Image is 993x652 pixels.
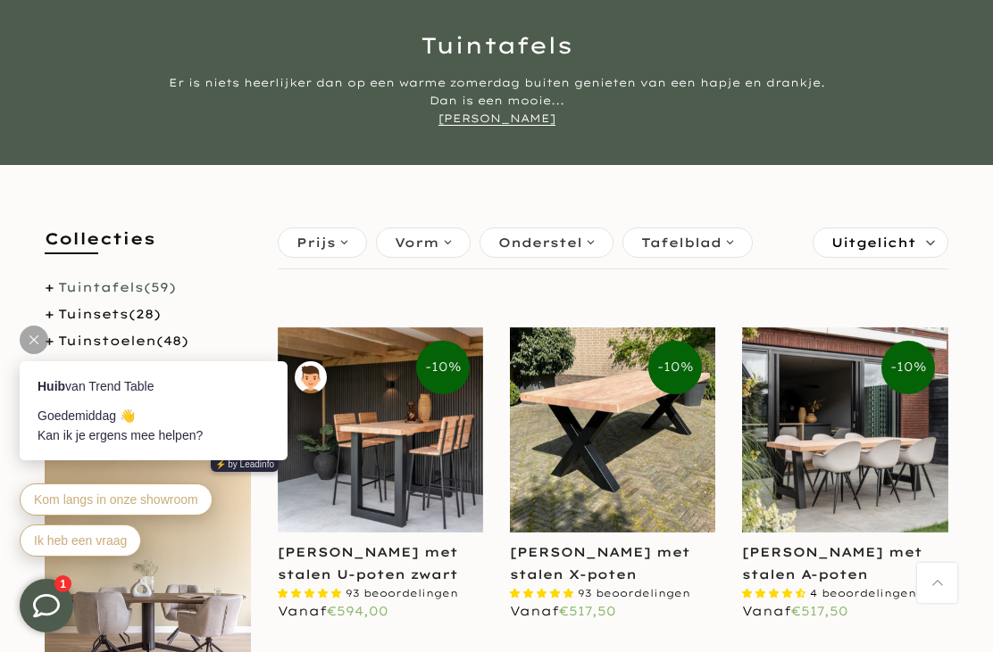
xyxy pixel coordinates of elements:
span: -10% [648,341,702,394]
span: -10% [881,341,935,394]
iframe: toggle-frame [2,561,91,650]
span: 4 beoordelingen [810,587,916,599]
span: Vanaf [742,603,848,619]
div: Er is niets heerlijker dan op een warme zomerdag buiten genieten van een hapje en drankje. Dan is... [162,74,831,128]
span: €517,50 [791,603,848,619]
span: Prijs [296,233,336,252]
span: 4.50 stars [742,587,810,599]
a: [PERSON_NAME] met stalen A-poten [742,544,922,582]
span: Vorm [395,233,439,252]
span: Vanaf [278,603,388,619]
span: 93 beoordelingen [578,587,690,599]
span: Onderstel [498,233,582,252]
span: Vanaf [510,603,616,619]
h5: Collecties [45,227,251,268]
span: 93 beoordelingen [346,587,458,599]
a: [PERSON_NAME] met stalen U-poten zwart [278,544,458,582]
label: Sorteren:Uitgelicht [814,228,947,257]
h1: Tuintafels [13,34,980,56]
a: [PERSON_NAME] [438,111,555,126]
span: €594,00 [327,603,388,619]
a: [PERSON_NAME] met stalen X-poten [510,544,690,582]
span: €517,50 [559,603,616,619]
span: 4.87 stars [510,587,578,599]
a: Terug naar boven [917,563,957,603]
span: Tafelblad [641,233,722,252]
span: 4.87 stars [278,587,346,599]
span: -10% [416,341,470,394]
iframe: bot-iframe [2,276,350,579]
span: Uitgelicht [831,228,916,257]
